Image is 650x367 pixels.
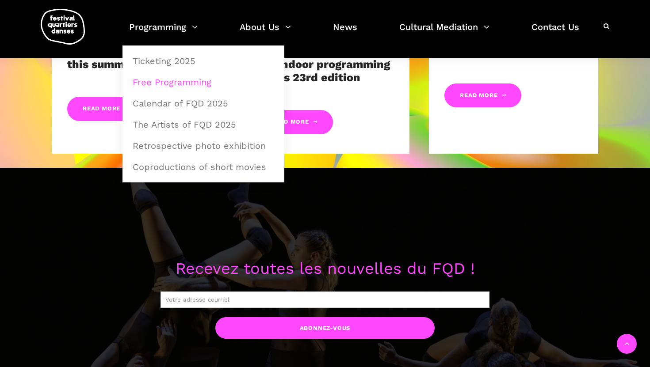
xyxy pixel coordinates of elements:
a: About Us [240,19,291,45]
a: The Artists of FQD 2025 [127,114,279,135]
a: Coproductions of short movies [127,157,279,177]
a: Dancing Exhibits open to the public are coming this summer! [67,31,202,71]
a: Programming [129,19,198,45]
a: Read More [256,110,333,134]
a: Cultural Mediation [399,19,489,45]
img: logo-fqd-med [41,9,85,45]
input: Abonnez-vous [215,317,435,339]
a: Ticketing 2025 [127,51,279,71]
input: Votre adresse courriel [161,291,489,308]
a: Read More [67,97,144,121]
a: Retrospective photo exhibition [127,136,279,156]
a: Free Programming [127,72,279,92]
p: Recevez toutes les nouvelles du FQD ! [51,256,599,282]
a: Calendar of FQD 2025 [127,93,279,114]
a: Contact Us [531,19,579,45]
a: Festival Quartiers Danses (FQD) unveils the indoor programming for its 23rd edition [256,31,390,84]
a: News [333,19,357,45]
a: Read More [444,83,521,108]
